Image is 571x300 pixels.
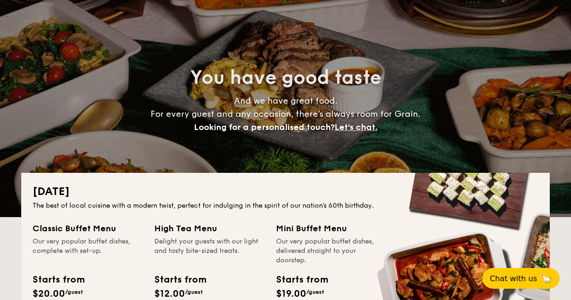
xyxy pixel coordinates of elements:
[154,237,265,265] div: Delight your guests with our light and tasty bite-sized treats.
[335,122,378,132] span: Let's chat.
[482,268,560,289] button: Chat with us🦙
[276,288,306,300] span: $19.00
[33,222,143,235] div: Classic Buffet Menu
[154,222,265,235] div: High Tea Menu
[276,237,386,265] div: Our very popular buffet dishes, delivered straight to your doorstep.
[194,122,335,132] span: Looking for a personalised touch?
[276,222,386,235] div: Mini Buffet Menu
[65,289,83,295] span: /guest
[151,96,420,132] span: And we have great food. For every guest and any occasion, there’s always room for Grain.
[190,66,381,89] span: You have good taste
[306,289,324,295] span: /guest
[154,288,185,300] span: $12.00
[154,273,206,287] div: Starts from
[541,273,552,284] span: 🦙
[33,237,143,265] div: Our very popular buffet dishes, complete with set-up.
[33,273,84,287] div: Starts from
[185,289,203,295] span: /guest
[276,273,327,287] div: Starts from
[33,201,538,211] div: The best of local cuisine with a modern twist, perfect for indulging in the spirit of our nation’...
[33,184,538,199] h2: [DATE]
[490,274,537,283] span: Chat with us
[33,288,65,300] span: $20.00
